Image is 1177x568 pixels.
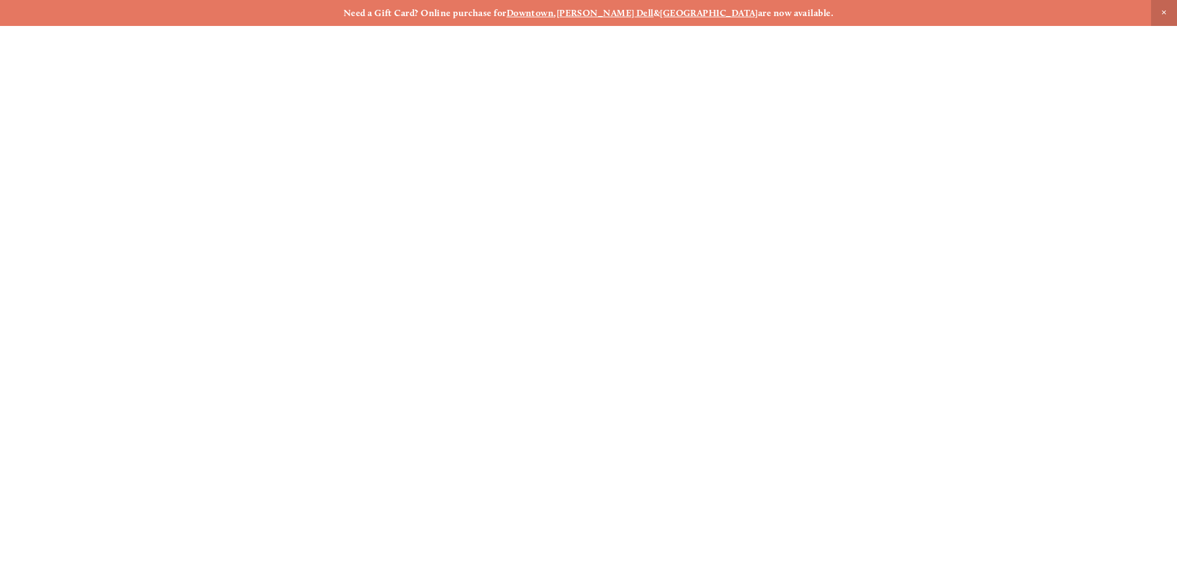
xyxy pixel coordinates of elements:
[507,7,554,19] a: Downtown
[660,7,758,19] a: [GEOGRAPHIC_DATA]
[344,7,507,19] strong: Need a Gift Card? Online purchase for
[654,7,660,19] strong: &
[557,7,654,19] a: [PERSON_NAME] Dell
[758,7,833,19] strong: are now available.
[554,7,556,19] strong: ,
